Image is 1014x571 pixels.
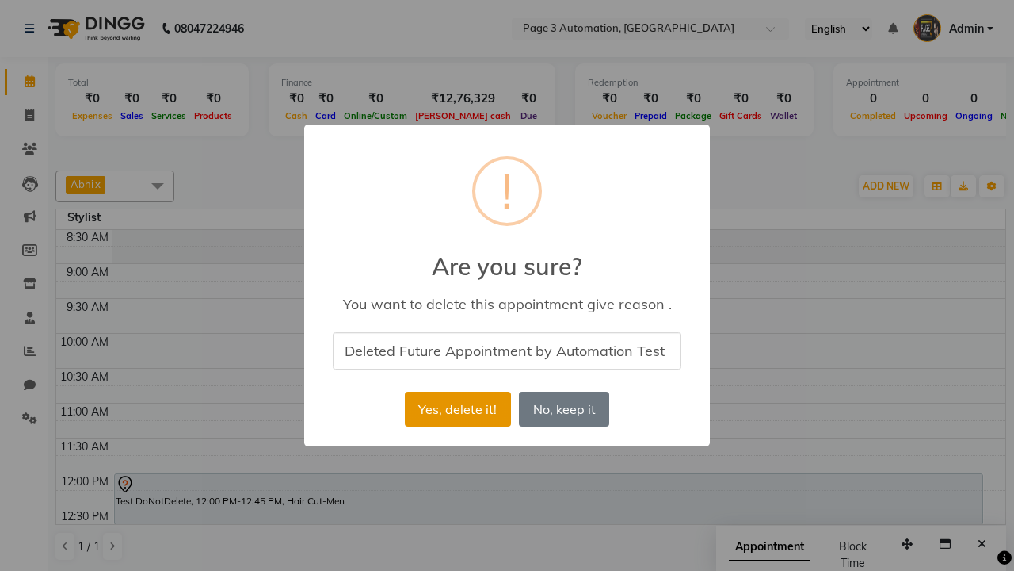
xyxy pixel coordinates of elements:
div: ! [501,159,513,223]
h2: Are you sure? [304,233,710,281]
button: No, keep it [519,392,609,427]
div: You want to delete this appointment give reason . [327,295,687,313]
input: Please enter the reason [333,332,681,370]
button: Yes, delete it! [405,392,511,427]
